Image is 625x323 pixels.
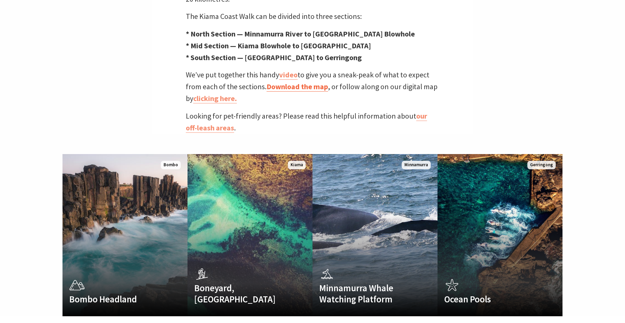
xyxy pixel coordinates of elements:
[194,282,287,304] h4: Boneyard, [GEOGRAPHIC_DATA]
[186,29,415,39] strong: * North Section — Minnamurra River to [GEOGRAPHIC_DATA] Blowhole
[527,161,556,169] span: Gerringong
[186,10,439,22] p: The Kiama Coast Walk can be divided into three sections:
[186,41,371,50] strong: * Mid Section — Kiama Blowhole to [GEOGRAPHIC_DATA]
[444,294,537,304] h4: Ocean Pools
[267,82,328,92] a: Download the map
[187,154,312,316] a: Boneyard, [GEOGRAPHIC_DATA] Kiama
[288,161,306,169] span: Kiama
[186,110,439,134] p: Looking for pet-friendly areas? Please read this helpful information about .
[319,282,412,304] h4: Minnamurra Whale Watching Platform
[161,161,181,169] span: Bombo
[193,94,237,103] a: clicking here.
[437,154,562,316] a: Ocean Pools Gerringong
[402,161,431,169] span: Minnamurra
[186,53,362,62] strong: * South Section — [GEOGRAPHIC_DATA] to Gerringong
[186,111,427,133] a: our off-leash areas
[186,69,439,105] p: We’ve put together this handy to give you a sneak-peak of what to expect from each of the section...
[69,294,162,304] h4: Bombo Headland
[312,154,437,316] a: Minnamurra Whale Watching Platform Minnamurra
[62,154,187,316] a: Bombo Headland Bombo
[279,70,298,80] a: video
